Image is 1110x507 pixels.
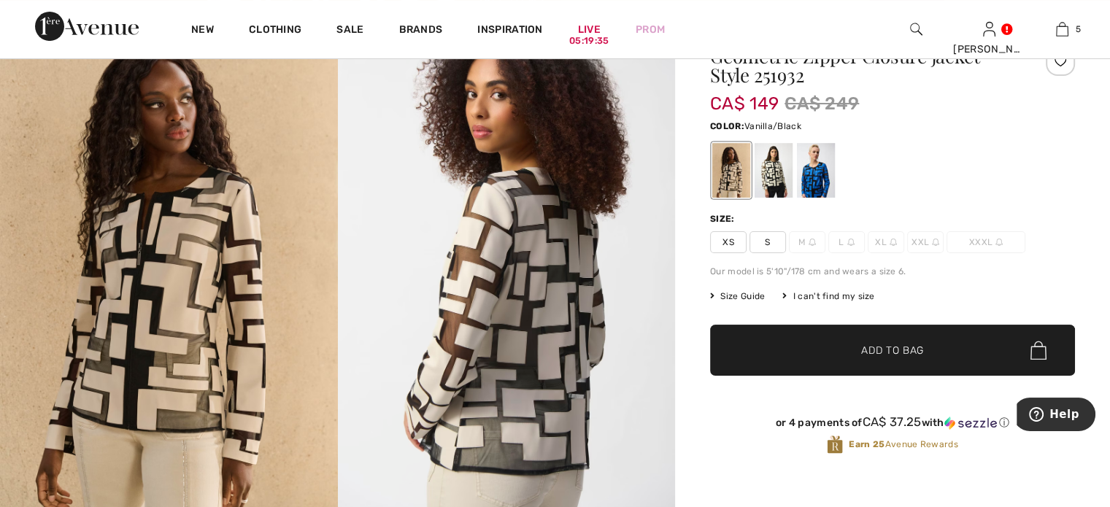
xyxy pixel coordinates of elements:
span: CA$ 249 [785,90,859,117]
span: Inspiration [477,23,542,39]
img: Sezzle [944,417,997,430]
a: New [191,23,214,39]
span: XXL [907,231,944,253]
span: M [789,231,825,253]
img: ring-m.svg [809,239,816,246]
a: Live05:19:35 [578,22,601,37]
div: [PERSON_NAME] [953,42,1025,57]
img: ring-m.svg [890,239,897,246]
a: Prom [636,22,665,37]
div: or 4 payments ofCA$ 37.25withSezzle Click to learn more about Sezzle [710,415,1075,435]
img: Bag.svg [1030,341,1047,360]
span: Add to Bag [861,343,924,358]
div: Size: [710,212,738,225]
img: Avenue Rewards [827,435,843,454]
span: L [828,231,865,253]
a: Sign In [983,22,995,36]
div: Vanilla/Black [755,143,793,198]
span: XS [710,231,747,253]
span: Vanilla/Black [744,121,801,131]
a: Clothing [249,23,301,39]
div: Our model is 5'10"/178 cm and wears a size 6. [710,265,1075,278]
div: I can't find my size [782,290,874,303]
a: Brands [399,23,443,39]
a: Sale [336,23,363,39]
div: Coastal blue/black [797,143,835,198]
img: ring-m.svg [995,239,1003,246]
img: ring-m.svg [932,239,939,246]
span: CA$ 149 [710,79,779,114]
div: or 4 payments of with [710,415,1075,430]
span: Avenue Rewards [849,438,957,451]
div: 05:19:35 [569,34,609,48]
img: 1ère Avenue [35,12,139,41]
a: 5 [1026,20,1098,38]
span: XL [868,231,904,253]
span: XXXL [947,231,1025,253]
span: CA$ 37.25 [863,414,922,429]
img: My Bag [1056,20,1068,38]
span: S [749,231,786,253]
img: ring-m.svg [847,239,855,246]
button: Add to Bag [710,325,1075,376]
div: Moonstone/black [712,143,750,198]
iframe: Opens a widget where you can find more information [1017,398,1095,434]
span: Color: [710,121,744,131]
img: search the website [910,20,922,38]
h1: Geometric Zipper Closure Jacket Style 251932 [710,47,1014,85]
span: Size Guide [710,290,765,303]
span: 5 [1076,23,1081,36]
strong: Earn 25 [849,439,884,449]
img: My Info [983,20,995,38]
